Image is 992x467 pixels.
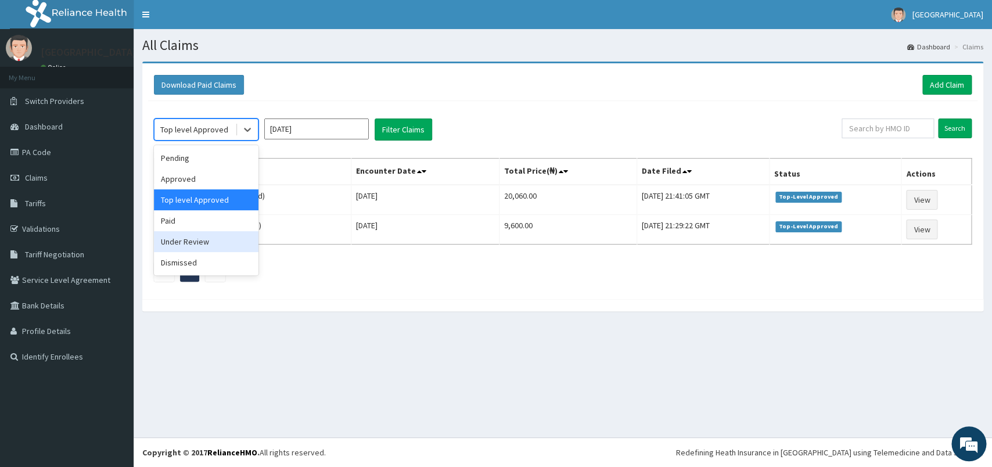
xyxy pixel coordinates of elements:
div: Pending [154,148,258,168]
span: We're online! [67,146,160,264]
div: Approved [154,168,258,189]
a: Dashboard [907,42,950,52]
span: [GEOGRAPHIC_DATA] [912,9,983,20]
span: Claims [25,173,48,183]
a: RelianceHMO [207,447,257,458]
span: Switch Providers [25,96,84,106]
span: Tariffs [25,198,46,209]
footer: All rights reserved. [134,437,992,467]
th: Actions [901,159,972,185]
span: Top-Level Approved [775,221,842,232]
div: Chat with us now [60,65,195,80]
img: d_794563401_company_1708531726252_794563401 [21,58,47,87]
span: Tariff Negotiation [25,249,84,260]
th: Date Filed [637,159,769,185]
a: View [906,220,937,239]
td: 20,060.00 [499,185,637,215]
a: View [906,190,937,210]
a: Online [41,63,69,71]
a: Add Claim [922,75,972,95]
th: Encounter Date [351,159,499,185]
span: Dashboard [25,121,63,132]
td: [DATE] [351,185,499,215]
h1: All Claims [142,38,983,53]
button: Download Paid Claims [154,75,244,95]
input: Search by HMO ID [842,118,934,138]
div: Dismissed [154,252,258,273]
div: Under Review [154,231,258,252]
div: Top level Approved [154,189,258,210]
div: Redefining Heath Insurance in [GEOGRAPHIC_DATA] using Telemedicine and Data Science! [676,447,983,458]
td: [DATE] 21:29:22 GMT [637,215,769,245]
textarea: Type your message and hit 'Enter' [6,317,221,358]
div: Minimize live chat window [191,6,218,34]
img: User Image [891,8,905,22]
div: Top level Approved [160,124,228,135]
strong: Copyright © 2017 . [142,447,260,458]
span: Top-Level Approved [775,192,842,202]
input: Search [938,118,972,138]
button: Filter Claims [375,118,432,141]
div: Paid [154,210,258,231]
li: Claims [951,42,983,52]
p: [GEOGRAPHIC_DATA] [41,47,136,58]
input: Select Month and Year [264,118,369,139]
td: [DATE] 21:41:05 GMT [637,185,769,215]
td: [DATE] [351,215,499,245]
th: Status [769,159,901,185]
th: Total Price(₦) [499,159,637,185]
img: User Image [6,35,32,61]
td: 9,600.00 [499,215,637,245]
